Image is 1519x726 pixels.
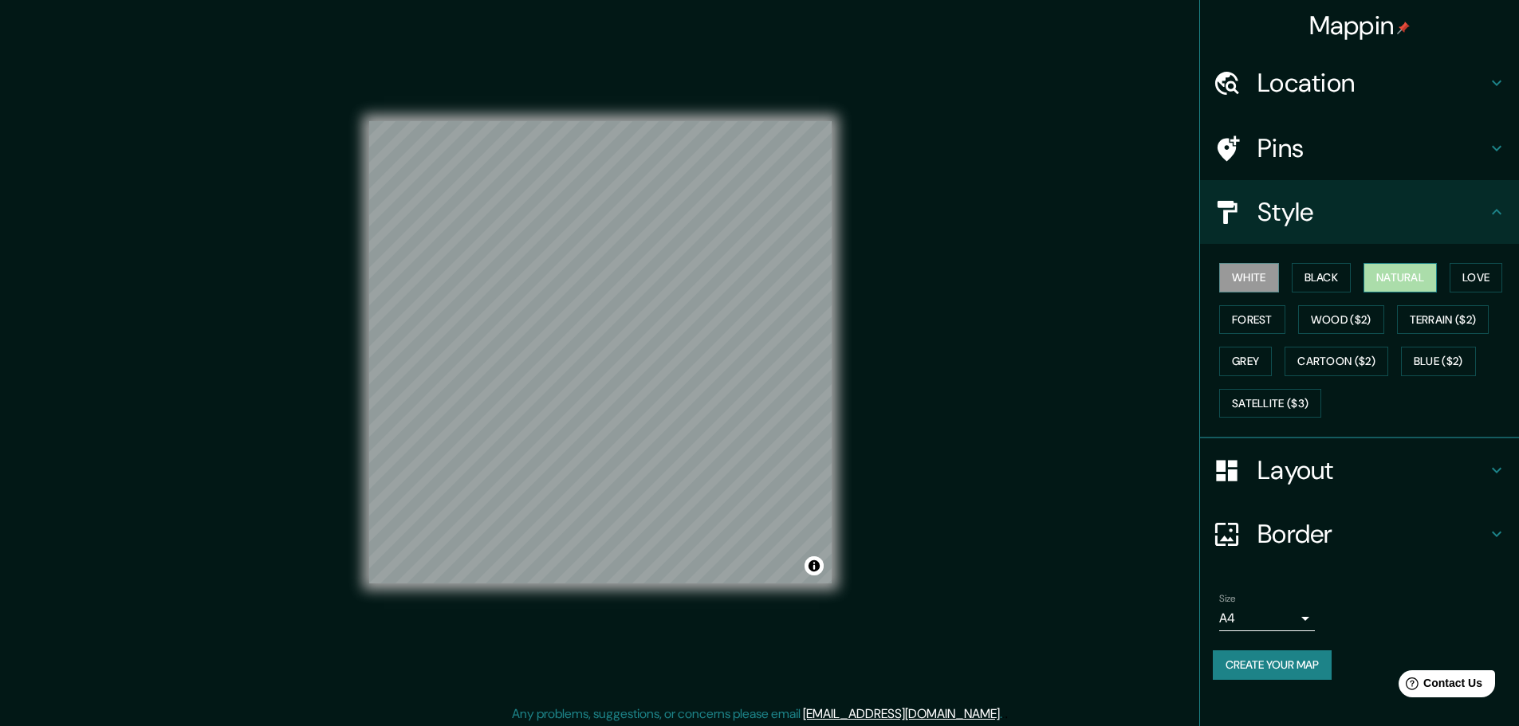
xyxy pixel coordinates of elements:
[1219,263,1279,292] button: White
[1200,502,1519,566] div: Border
[1005,704,1008,724] div: .
[1401,347,1476,376] button: Blue ($2)
[1213,650,1332,680] button: Create your map
[1397,305,1489,335] button: Terrain ($2)
[1219,606,1315,631] div: A4
[1200,116,1519,180] div: Pins
[805,556,824,575] button: Toggle attribution
[1257,132,1487,164] h4: Pins
[1377,664,1501,708] iframe: Help widget launcher
[1257,518,1487,550] h4: Border
[1219,592,1236,606] label: Size
[1200,438,1519,502] div: Layout
[1285,347,1388,376] button: Cartoon ($2)
[1257,196,1487,228] h4: Style
[1002,704,1005,724] div: .
[1219,305,1285,335] button: Forest
[1364,263,1437,292] button: Natural
[803,705,1000,722] a: [EMAIL_ADDRESS][DOMAIN_NAME]
[1309,10,1411,41] h4: Mappin
[1200,51,1519,115] div: Location
[1219,389,1321,418] button: Satellite ($3)
[1257,454,1487,486] h4: Layout
[1257,67,1487,99] h4: Location
[369,121,832,583] canvas: Map
[1298,305,1384,335] button: Wood ($2)
[512,704,1002,724] p: Any problems, suggestions, or concerns please email .
[1200,180,1519,244] div: Style
[1219,347,1272,376] button: Grey
[1450,263,1502,292] button: Love
[1292,263,1352,292] button: Black
[1397,22,1410,34] img: pin-icon.png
